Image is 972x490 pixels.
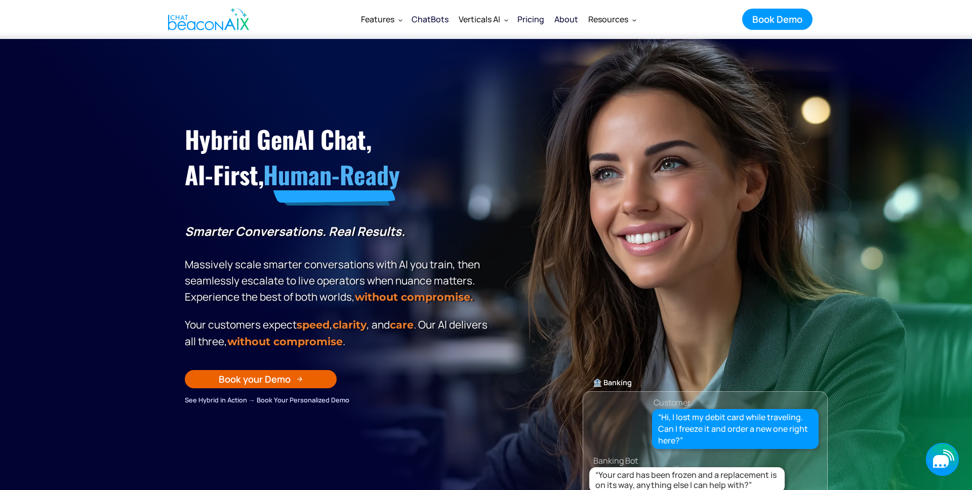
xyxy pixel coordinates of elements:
[654,395,691,410] div: Customer
[185,316,491,350] p: Your customers expect , , and . Our Al delivers all three, .
[407,6,454,32] a: ChatBots
[512,6,549,32] a: Pricing
[588,12,628,26] div: Resources
[390,318,414,331] span: care
[185,223,405,239] strong: Smarter Conversations. Real Results.
[454,7,512,31] div: Verticals AI
[185,121,491,193] h1: Hybrid GenAI Chat, AI-First,
[263,156,399,192] span: Human-Ready
[297,376,303,382] img: Arrow
[219,373,291,386] div: Book your Demo
[159,2,255,37] a: home
[412,12,449,26] div: ChatBots
[632,18,636,22] img: Dropdown
[356,7,407,31] div: Features
[185,370,337,388] a: Book your Demo
[355,291,473,303] strong: without compromise.
[398,18,402,22] img: Dropdown
[583,376,827,390] div: 🏦 Banking
[549,6,583,32] a: About
[297,318,330,331] strong: speed
[361,12,394,26] div: Features
[554,12,578,26] div: About
[583,7,640,31] div: Resources
[752,13,802,26] div: Book Demo
[185,394,491,405] div: See Hybrid in Action → Book Your Personalized Demo
[517,12,544,26] div: Pricing
[459,12,500,26] div: Verticals AI
[333,318,367,331] span: clarity
[185,223,491,305] p: Massively scale smarter conversations with AI you train, then seamlessly escalate to live operato...
[227,335,343,348] span: without compromise
[742,9,813,30] a: Book Demo
[658,412,813,447] div: “Hi, I lost my debit card while traveling. Can I freeze it and order a new one right here?”
[504,18,508,22] img: Dropdown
